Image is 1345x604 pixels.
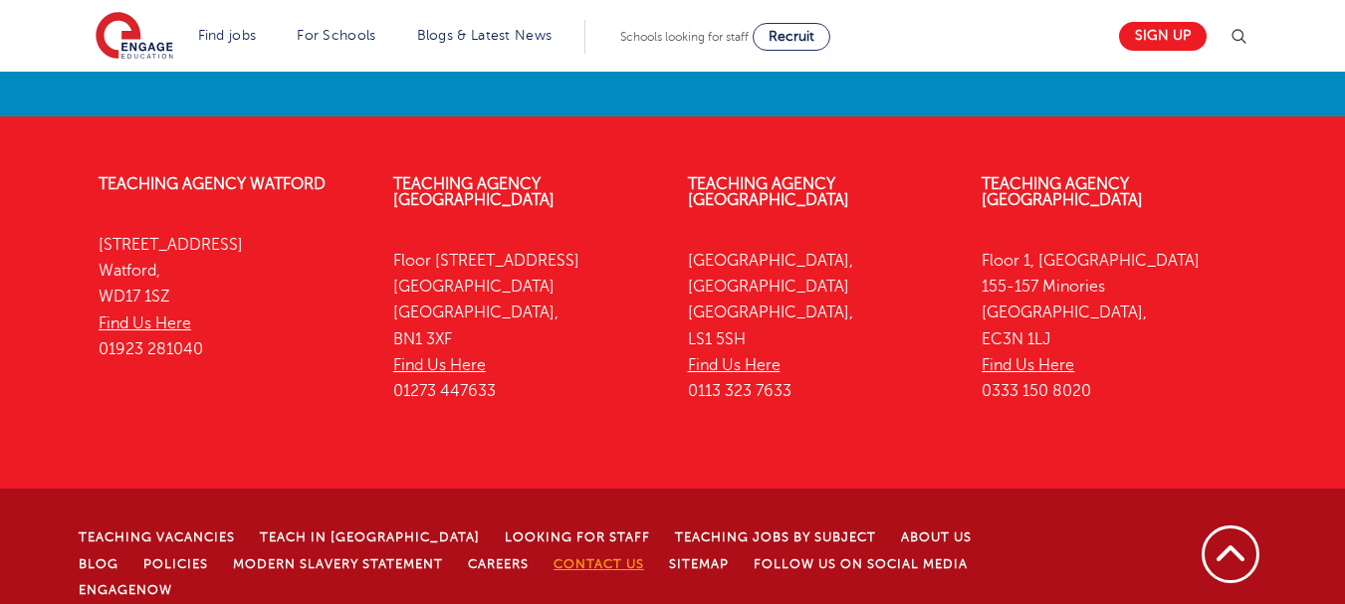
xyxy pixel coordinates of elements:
a: Teaching Agency [GEOGRAPHIC_DATA] [688,175,849,209]
a: Teaching Vacancies [79,530,235,544]
span: Schools looking for staff [620,30,749,44]
a: Find jobs [198,28,257,43]
a: Teaching Agency Watford [99,175,326,193]
a: Find Us Here [99,314,191,332]
a: Looking for staff [505,530,650,544]
a: Blog [79,557,118,571]
a: Teaching jobs by subject [675,530,876,544]
a: Modern Slavery Statement [233,557,443,571]
a: Follow us on Social Media [754,557,968,571]
a: Find Us Here [393,356,486,374]
a: Policies [143,557,208,571]
a: Find Us Here [688,356,781,374]
a: Sign up [1119,22,1207,51]
a: Blogs & Latest News [417,28,553,43]
p: Floor 1, [GEOGRAPHIC_DATA] 155-157 Minories [GEOGRAPHIC_DATA], EC3N 1LJ 0333 150 8020 [982,248,1246,405]
a: Teaching Agency [GEOGRAPHIC_DATA] [982,175,1143,209]
p: [GEOGRAPHIC_DATA], [GEOGRAPHIC_DATA] [GEOGRAPHIC_DATA], LS1 5SH 0113 323 7633 [688,248,953,405]
a: EngageNow [79,583,172,597]
span: Recruit [769,29,814,44]
img: Engage Education [96,12,173,62]
a: About Us [901,530,972,544]
a: Careers [468,557,529,571]
a: Recruit [753,23,830,51]
a: Sitemap [669,557,729,571]
p: [STREET_ADDRESS] Watford, WD17 1SZ 01923 281040 [99,232,363,362]
p: Floor [STREET_ADDRESS] [GEOGRAPHIC_DATA] [GEOGRAPHIC_DATA], BN1 3XF 01273 447633 [393,248,658,405]
a: Teaching Agency [GEOGRAPHIC_DATA] [393,175,555,209]
a: For Schools [297,28,375,43]
a: Teach in [GEOGRAPHIC_DATA] [260,530,480,544]
a: Contact Us [554,557,644,571]
a: Find Us Here [982,356,1074,374]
